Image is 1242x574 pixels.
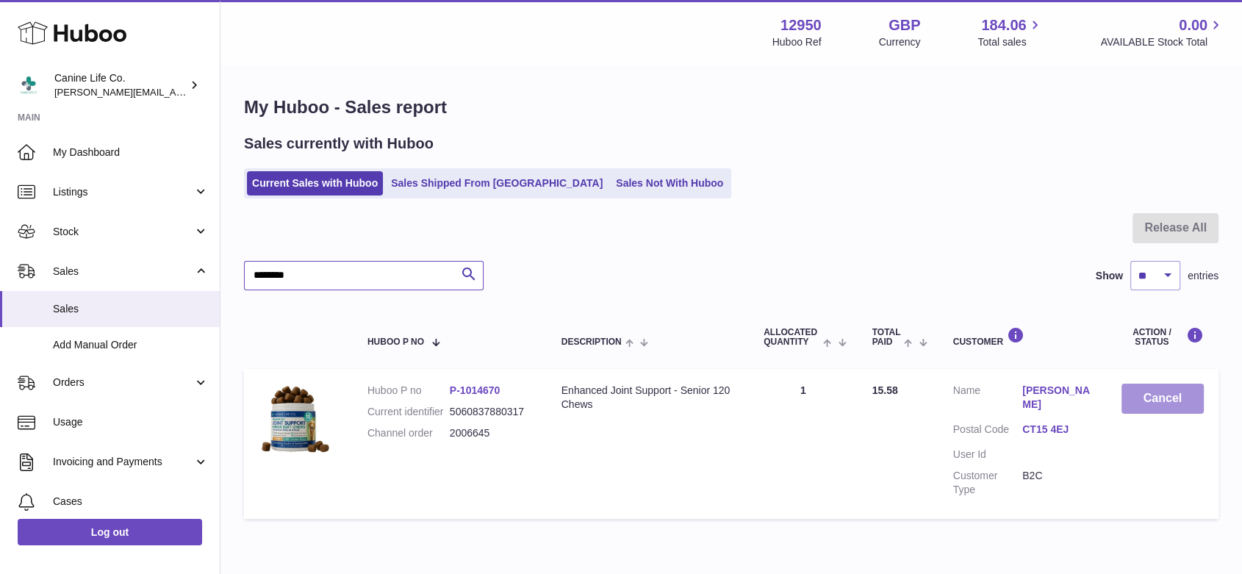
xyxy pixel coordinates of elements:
h1: My Huboo - Sales report [244,96,1218,119]
dt: User Id [953,448,1022,462]
dt: Customer Type [953,469,1022,497]
span: 0.00 [1179,15,1207,35]
h2: Sales currently with Huboo [244,134,434,154]
dt: Huboo P no [367,384,450,398]
button: Cancel [1121,384,1204,414]
div: Enhanced Joint Support - Senior 120 Chews [561,384,734,412]
span: Usage [53,415,209,429]
span: Sales [53,302,209,316]
span: Total sales [977,35,1043,49]
img: kevin@clsgltd.co.uk [18,74,40,96]
strong: GBP [889,15,920,35]
dt: Channel order [367,426,450,440]
div: Canine Life Co. [54,71,187,99]
dd: B2C [1022,469,1091,497]
dd: 2006645 [450,426,532,440]
span: ALLOCATED Quantity [764,328,819,347]
a: CT15 4EJ [1022,423,1091,437]
a: 0.00 AVAILABLE Stock Total [1100,15,1224,49]
div: Currency [879,35,921,49]
td: 1 [749,369,858,518]
span: entries [1188,269,1218,283]
div: Customer [953,327,1092,347]
span: Description [561,337,622,347]
span: Huboo P no [367,337,424,347]
span: Stock [53,225,193,239]
span: Invoicing and Payments [53,455,193,469]
span: 15.58 [872,384,898,396]
dt: Postal Code [953,423,1022,440]
span: Sales [53,265,193,279]
a: Sales Not With Huboo [611,171,728,195]
label: Show [1096,269,1123,283]
span: AVAILABLE Stock Total [1100,35,1224,49]
span: [PERSON_NAME][EMAIL_ADDRESS][DOMAIN_NAME] [54,86,295,98]
span: My Dashboard [53,146,209,159]
span: Listings [53,185,193,199]
dd: 5060837880317 [450,405,532,419]
dt: Current identifier [367,405,450,419]
div: Action / Status [1121,327,1204,347]
span: Orders [53,376,193,390]
a: [PERSON_NAME] [1022,384,1091,412]
a: Current Sales with Huboo [247,171,383,195]
img: 129501747749608.png [259,384,332,457]
span: Add Manual Order [53,338,209,352]
a: P-1014670 [450,384,500,396]
a: Sales Shipped From [GEOGRAPHIC_DATA] [386,171,608,195]
strong: 12950 [780,15,822,35]
a: Log out [18,519,202,545]
a: 184.06 Total sales [977,15,1043,49]
span: Cases [53,495,209,509]
span: 184.06 [981,15,1026,35]
div: Huboo Ref [772,35,822,49]
span: Total paid [872,328,901,347]
dt: Name [953,384,1022,415]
